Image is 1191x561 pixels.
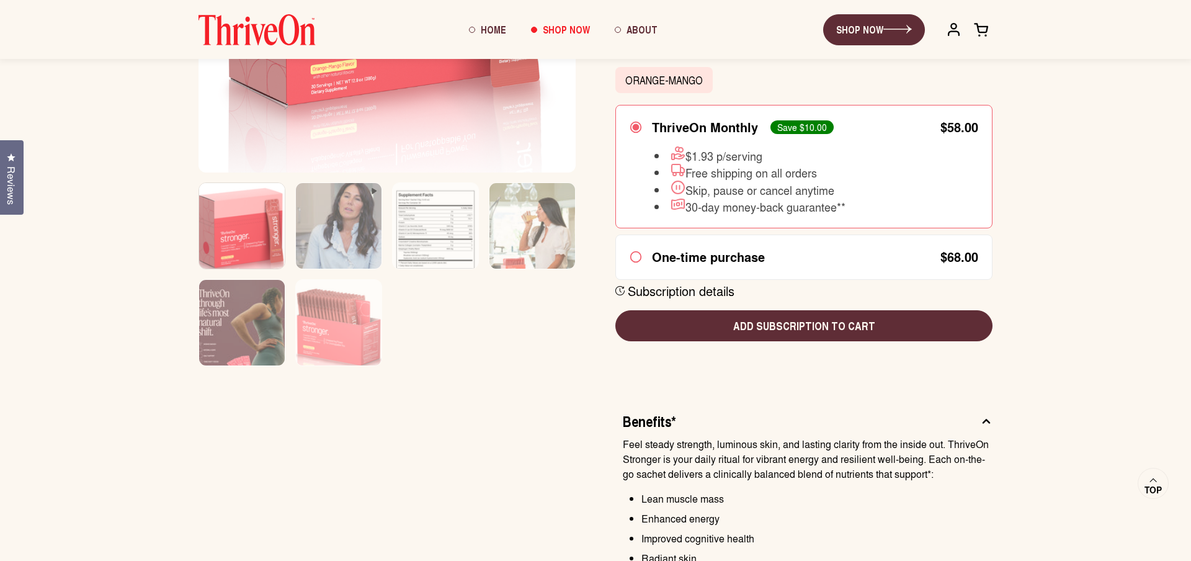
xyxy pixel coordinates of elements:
li: Skip, pause or cancel anytime [654,179,845,197]
span: Top [1144,485,1162,496]
div: Subscription details [628,283,734,299]
li: Improved cognitive health [641,531,993,546]
span: Home [481,22,506,37]
li: 30-day money-back guarantee** [654,197,845,214]
label: Orange-Mango [615,67,713,93]
a: SHOP NOW [823,14,925,45]
li: Enhanced energy [641,511,993,526]
img: Box of ThriveOn Stronger supplement with a pink design on a white background [199,183,285,286]
p: Feel steady strength, luminous skin, and lasting clarity from the inside out. ThriveOn Stronger i... [623,437,993,482]
li: Lean muscle mass [641,491,993,506]
div: One-time purchase [652,249,765,264]
button: Add subscription to cart [615,310,993,341]
span: Shop Now [543,22,590,37]
div: $68.00 [940,251,978,263]
span: About [627,22,658,37]
span: Reviews [3,166,19,205]
li: Free shipping on all orders [654,163,845,180]
li: $1.93 p/serving [654,145,845,163]
a: About [602,13,670,47]
img: Box of ThriveOn Stronger supplement packets on a white background [296,280,381,383]
button: Benefits* [623,411,993,437]
div: ThriveOn Monthly [652,120,758,135]
a: Home [457,13,519,47]
a: Shop Now [519,13,602,47]
span: Add subscription to cart [625,318,983,334]
div: Save $10.00 [770,120,834,134]
span: Benefits* [623,411,676,431]
div: $58.00 [940,121,978,133]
